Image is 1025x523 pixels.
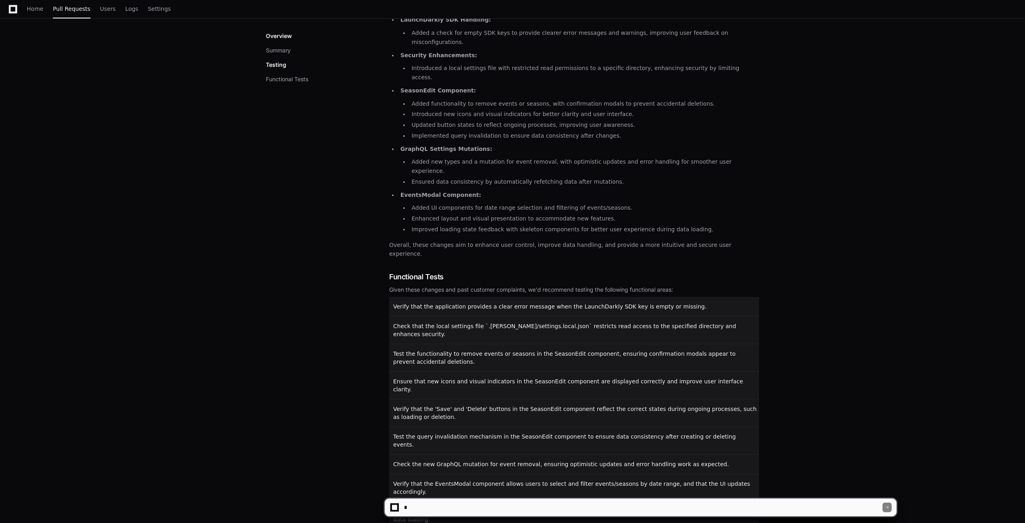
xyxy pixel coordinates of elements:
[53,6,90,11] span: Pull Requests
[393,323,736,337] span: Check that the local settings file `.[PERSON_NAME]/settings.local.json` restricts read access to ...
[409,157,759,176] li: Added new types and a mutation for event removal, with optimistic updates and error handling for ...
[400,192,481,198] strong: EventsModal Component:
[148,6,171,11] span: Settings
[409,28,759,47] li: Added a check for empty SDK keys to provide clearer error messages and warnings, improving user f...
[409,131,759,140] li: Implemented query invalidation to ensure data consistency after changes.
[409,225,759,234] li: Improved loading state feedback with skeleton components for better user experience during data l...
[100,6,116,11] span: Users
[400,16,491,23] strong: LaunchDarkly SDK Handling:
[393,303,707,310] span: Verify that the application provides a clear error message when the LaunchDarkly SDK key is empty...
[393,351,736,365] span: Test the functionality to remove events or seasons in the SeasonEdit component, ensuring confirma...
[389,286,759,294] div: Given these changes and past customer complaints, we'd recommend testing the following functional...
[400,146,492,152] strong: GraphQL Settings Mutations:
[393,481,750,495] span: Verify that the EventsModal component allows users to select and filter events/seasons by date ra...
[409,64,759,82] li: Introduced a local settings file with restricted read permissions to a specific directory, enhanc...
[409,177,759,186] li: Ensured data consistency by automatically refetching data after mutations.
[409,110,759,119] li: Introduced new icons and visual indicators for better clarity and user interface.
[266,75,308,83] button: Functional Tests
[389,271,444,283] span: Functional Tests
[266,61,286,69] p: Testing
[393,461,729,467] span: Check the new GraphQL mutation for event removal, ensuring optimistic updates and error handling ...
[393,433,736,448] span: Test the query invalidation mechanism in the SeasonEdit component to ensure data consistency afte...
[27,6,43,11] span: Home
[409,120,759,130] li: Updated button states to reflect ongoing processes, improving user awareness.
[393,406,757,420] span: Verify that the 'Save' and 'Delete' buttons in the SeasonEdit component reflect the correct state...
[409,99,759,108] li: Added functionality to remove events or seasons, with confirmation modals to prevent accidental d...
[389,240,759,259] p: Overall, these changes aim to enhance user control, improve data handling, and provide a more int...
[125,6,138,11] span: Logs
[409,214,759,223] li: Enhanced layout and visual presentation to accommodate new features.
[266,46,291,54] button: Summary
[266,32,292,40] p: Overview
[393,378,743,393] span: Ensure that new icons and visual indicators in the SeasonEdit component are displayed correctly a...
[409,203,759,212] li: Added UI components for date range selection and filtering of events/seasons.
[400,87,476,94] strong: SeasonEdit Component:
[400,52,477,58] strong: Security Enhancements:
